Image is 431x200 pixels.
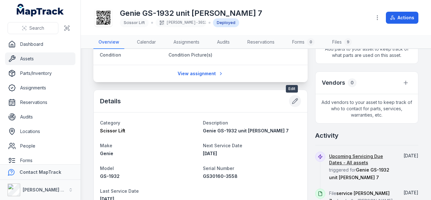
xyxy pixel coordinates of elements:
a: Assignments [5,82,75,94]
a: MapTrack [17,4,64,16]
span: Scissor Lift [124,20,145,25]
span: GS-1932 [100,173,120,179]
a: Locations [5,125,75,138]
a: Assets [5,52,75,65]
span: [DATE] [203,151,217,156]
span: Genie GS-1932 unit [PERSON_NAME] 7 [203,128,289,133]
span: [DATE] [404,153,418,158]
div: Deployed [213,18,239,27]
span: triggered for [329,154,394,180]
a: Audits [212,36,235,49]
span: Add parts to your asset to keep track of what parts are used on this asset. [316,41,418,64]
a: Parts/Inventory [5,67,75,80]
span: Category [100,120,120,125]
h1: Genie GS-1932 unit [PERSON_NAME] 7 [120,8,262,18]
strong: [PERSON_NAME] Air [23,187,67,192]
a: Calendar [132,36,161,49]
span: Scissor Lift [100,128,125,133]
h3: Vendors [322,78,345,87]
time: 09/09/2025, 3:24:38 pm [404,190,418,195]
strong: Contact MapTrack [20,169,61,175]
a: Reservations [242,36,280,49]
a: Forms [5,154,75,167]
button: Search [8,22,58,34]
span: Genie GS-1932 unit [PERSON_NAME] 7 [329,167,389,180]
h2: Details [100,97,121,106]
a: View assignment [174,68,227,80]
a: Overview [93,36,124,49]
a: Upcoming Servicing Due Dates - All assets [329,153,394,166]
span: Description [203,120,228,125]
span: Search [29,25,44,31]
div: 0 [348,78,357,87]
span: Add vendors to your asset to keep track of who to contact for parts, services, warranties, etc. [316,94,418,123]
a: Reservations [5,96,75,109]
span: Make [100,143,112,148]
a: Audits [5,111,75,123]
time: 18/10/2025, 12:00:00 am [203,151,217,156]
span: [DATE] [404,190,418,195]
div: [PERSON_NAME]-3013 [156,18,206,27]
button: Actions [386,12,418,24]
span: Serial Number [203,166,234,171]
a: Files9 [327,36,357,49]
h2: Activity [315,131,339,140]
span: Last Service Date [100,188,139,194]
span: Next Service Date [203,143,242,148]
span: Genie [100,151,113,156]
a: Assignments [168,36,204,49]
time: 17/09/2025, 11:00:00 pm [404,153,418,158]
a: People [5,140,75,152]
a: Forms0 [287,36,320,49]
span: Edit [286,85,298,93]
a: Dashboard [5,38,75,51]
span: GS30160-3558 [203,173,238,179]
div: 9 [344,38,352,46]
span: Condition Picture(s) [168,52,212,58]
span: Model [100,166,114,171]
div: 0 [307,38,315,46]
span: Condition [100,52,121,58]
